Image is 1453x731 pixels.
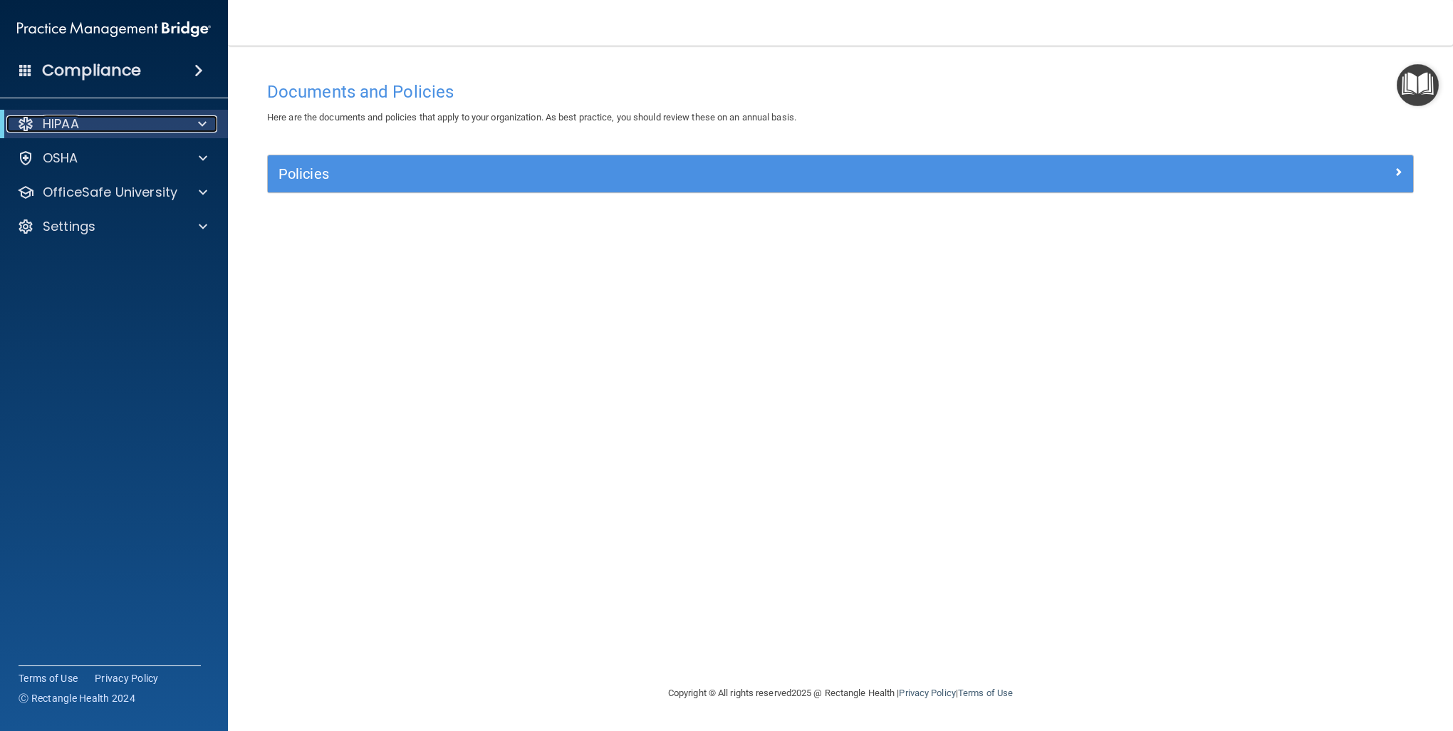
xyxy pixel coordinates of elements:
a: Terms of Use [19,671,78,685]
h5: Policies [278,166,1116,182]
span: Here are the documents and policies that apply to your organization. As best practice, you should... [267,112,796,123]
a: Terms of Use [958,688,1013,698]
a: OSHA [17,150,207,167]
a: Settings [17,218,207,235]
img: PMB logo [17,15,211,43]
h4: Compliance [42,61,141,81]
a: OfficeSafe University [17,184,207,201]
p: OSHA [43,150,78,167]
p: Settings [43,218,95,235]
h4: Documents and Policies [267,83,1414,101]
a: Policies [278,162,1402,185]
a: Privacy Policy [899,688,955,698]
iframe: Drift Widget Chat Controller [1207,631,1436,687]
button: Open Resource Center [1397,64,1439,106]
p: HIPAA [43,115,79,133]
a: HIPAA [17,115,207,133]
div: Copyright © All rights reserved 2025 @ Rectangle Health | | [580,670,1100,716]
a: Privacy Policy [95,671,159,685]
span: Ⓒ Rectangle Health 2024 [19,691,135,705]
p: OfficeSafe University [43,184,177,201]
